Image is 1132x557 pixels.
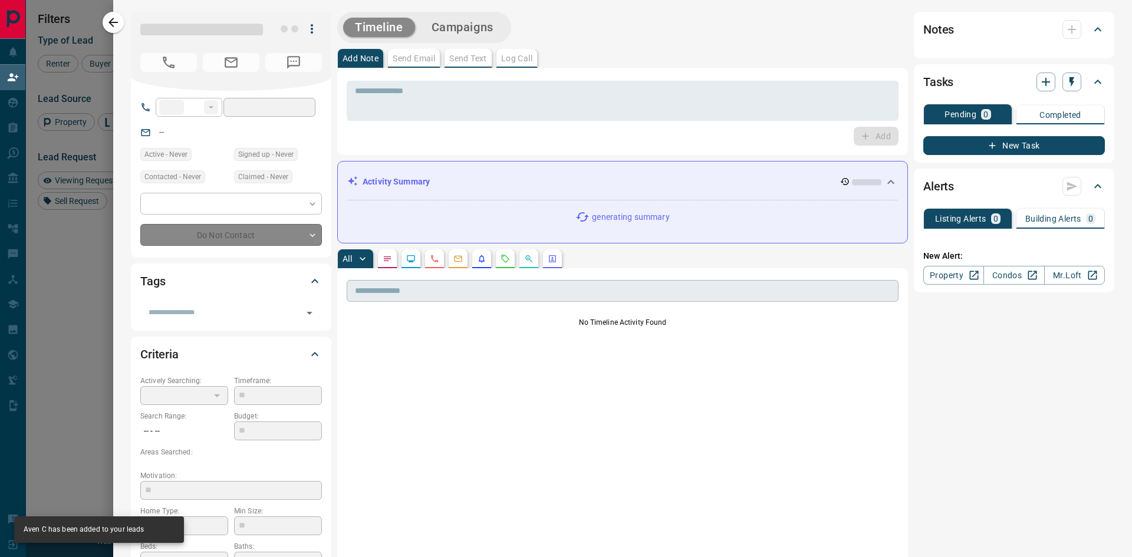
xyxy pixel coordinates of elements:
h2: Criteria [140,345,179,364]
span: Active - Never [144,149,187,160]
div: Alerts [923,172,1105,200]
p: Actively Searching: [140,375,228,386]
span: No Number [265,53,322,72]
button: New Task [923,136,1105,155]
h2: Notes [923,20,954,39]
p: Activity Summary [363,176,430,188]
div: Tags [140,267,322,295]
a: Property [923,266,984,285]
button: Campaigns [420,18,505,37]
span: No Email [203,53,259,72]
span: Contacted - Never [144,171,201,183]
a: -- [159,127,164,137]
p: 0 [993,215,998,223]
p: 0 [1088,215,1093,223]
p: Motivation: [140,470,322,481]
div: Tasks [923,68,1105,96]
a: Condos [983,266,1044,285]
p: Areas Searched: [140,447,322,457]
button: Timeline [343,18,415,37]
div: Criteria [140,340,322,368]
p: Search Range: [140,411,228,421]
p: Beds: [140,541,228,552]
svg: Agent Actions [548,254,557,263]
p: Min Size: [234,506,322,516]
div: Activity Summary [347,171,898,193]
h2: Tags [140,272,165,291]
p: Pending [945,110,976,118]
p: Timeframe: [234,375,322,386]
p: All [343,255,352,263]
p: No Timeline Activity Found [347,317,899,328]
h2: Tasks [923,72,953,91]
button: Open [301,305,318,321]
svg: Notes [383,254,392,263]
div: Notes [923,15,1105,44]
svg: Calls [430,254,439,263]
span: Signed up - Never [238,149,294,160]
p: generating summary [592,211,669,223]
span: Claimed - Never [238,171,288,183]
svg: Lead Browsing Activity [406,254,416,263]
span: No Number [140,53,197,72]
p: Building Alerts [1025,215,1081,223]
p: Home Type: [140,506,228,516]
p: Baths: [234,541,322,552]
svg: Listing Alerts [477,254,486,263]
h2: Alerts [923,177,954,196]
p: Completed [1039,111,1081,119]
p: Listing Alerts [935,215,986,223]
p: Budget: [234,411,322,421]
svg: Emails [453,254,463,263]
svg: Opportunities [524,254,534,263]
div: Aven C has been added to your leads [24,520,144,539]
p: -- - -- [140,421,228,441]
a: Mr.Loft [1044,266,1105,285]
p: New Alert: [923,250,1105,262]
p: Add Note [343,54,379,62]
p: 0 [983,110,988,118]
div: Do Not Contact [140,224,322,246]
svg: Requests [501,254,510,263]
